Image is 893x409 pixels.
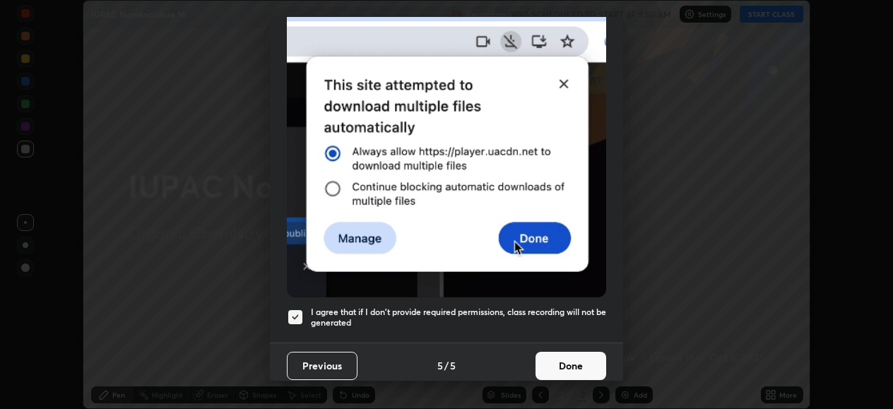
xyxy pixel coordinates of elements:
button: Done [536,352,606,380]
button: Previous [287,352,357,380]
h5: I agree that if I don't provide required permissions, class recording will not be generated [311,307,606,328]
h4: / [444,358,449,373]
h4: 5 [437,358,443,373]
h4: 5 [450,358,456,373]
